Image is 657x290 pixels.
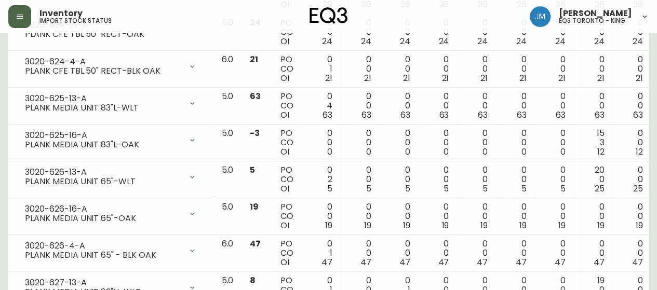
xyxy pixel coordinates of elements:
[25,251,182,260] div: PLANK MEDIA UNIT 65" - BLK OAK
[213,88,242,125] td: 5.0
[388,202,410,230] div: 0 0
[25,103,182,113] div: PLANK MEDIA UNIT 83"L-WLT
[426,202,449,230] div: 0 0
[521,146,527,158] span: 0
[597,146,604,158] span: 12
[543,202,566,230] div: 0 0
[438,256,449,268] span: 47
[280,18,293,46] div: PO CO
[403,219,410,231] span: 19
[25,168,182,177] div: 3020-626-13-A
[25,204,182,214] div: 3020-626-16-A
[327,183,332,195] span: 5
[504,55,527,83] div: 0 0
[504,129,527,157] div: 0 0
[559,18,625,24] h5: eq3 toronto - king
[399,256,410,268] span: 47
[582,55,605,83] div: 0 0
[17,129,205,151] div: 3020-625-16-APLANK MEDIA UNIT 83"L-OAK
[280,129,293,157] div: PO CO
[388,55,410,83] div: 0 0
[636,72,643,84] span: 21
[322,35,332,47] span: 24
[530,6,551,27] img: b88646003a19a9f750de19192e969c24
[25,177,182,186] div: PLANK MEDIA UNIT 65"-WLT
[250,127,260,139] span: -3
[504,92,527,120] div: 0 0
[465,55,488,83] div: 0 0
[504,165,527,194] div: 0 0
[517,109,527,121] span: 63
[439,109,449,121] span: 63
[364,72,371,84] span: 21
[633,183,643,195] span: 25
[388,92,410,120] div: 0 0
[361,109,371,121] span: 63
[310,239,332,267] div: 0 1
[349,55,371,83] div: 0 0
[559,9,632,18] span: [PERSON_NAME]
[521,183,527,195] span: 5
[213,198,242,235] td: 5.0
[636,219,643,231] span: 19
[582,165,605,194] div: 20 0
[366,183,371,195] span: 5
[310,129,332,157] div: 0 0
[597,72,604,84] span: 21
[438,35,449,47] span: 24
[560,146,566,158] span: 0
[482,146,488,158] span: 0
[465,165,488,194] div: 0 0
[25,94,182,103] div: 3020-625-13-A
[310,7,348,24] img: logo
[426,92,449,120] div: 0 0
[25,66,182,76] div: PLANK CFE TBL 50" RECT-BLK OAK
[213,161,242,198] td: 5.0
[543,92,566,120] div: 0 0
[325,219,332,231] span: 19
[594,183,604,195] span: 25
[17,239,205,262] div: 3020-626-4-APLANK MEDIA UNIT 65" - BLK OAK
[327,146,332,158] span: 0
[621,92,643,120] div: 0 0
[250,53,258,65] span: 21
[25,214,182,223] div: PLANK MEDIA UNIT 65"-OAK
[325,72,332,84] span: 21
[558,219,566,231] span: 19
[321,256,332,268] span: 47
[403,72,410,84] span: 21
[621,239,643,267] div: 0 0
[310,202,332,230] div: 0 0
[516,256,527,268] span: 47
[250,90,261,102] span: 63
[621,202,643,230] div: 0 0
[17,55,205,78] div: 3020-624-4-APLANK CFE TBL 50" RECT-BLK OAK
[444,146,449,158] span: 0
[349,202,371,230] div: 0 0
[388,165,410,194] div: 0 0
[593,256,604,268] span: 47
[582,239,605,267] div: 0 0
[280,35,289,47] span: OI
[364,219,371,231] span: 19
[426,165,449,194] div: 0 0
[250,201,259,213] span: 19
[633,109,643,121] span: 63
[426,239,449,267] div: 0 0
[213,125,242,161] td: 5.0
[465,239,488,267] div: 0 0
[25,30,182,39] div: PLANK CFE TBL 50" RECT-OAK
[39,18,112,24] h5: import stock status
[632,256,643,268] span: 47
[280,165,293,194] div: PO CO
[621,55,643,83] div: 0 0
[280,202,293,230] div: PO CO
[366,146,371,158] span: 0
[25,131,182,140] div: 3020-625-16-A
[543,239,566,267] div: 0 0
[478,109,488,121] span: 63
[280,146,289,158] span: OI
[310,165,332,194] div: 0 2
[426,129,449,157] div: 0 0
[280,219,289,231] span: OI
